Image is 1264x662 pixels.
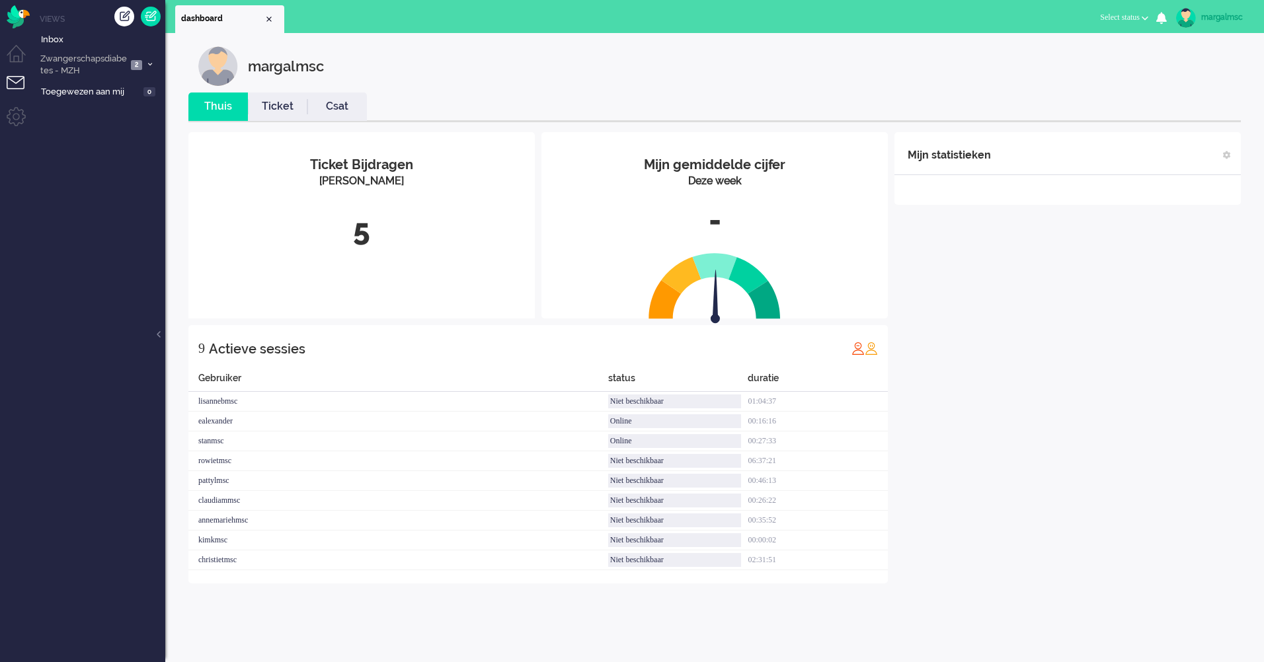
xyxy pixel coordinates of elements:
a: Inbox [38,32,165,46]
div: Close tab [264,14,274,24]
div: lisannebmsc [188,392,608,412]
div: status [608,371,748,392]
div: 00:46:13 [748,471,888,491]
div: christietmsc [188,550,608,570]
button: Select status [1092,8,1156,27]
div: 00:00:02 [748,531,888,550]
div: Deze week [551,174,878,189]
div: Niet beschikbaar [608,474,742,488]
div: Niet beschikbaar [608,533,742,547]
img: customer.svg [198,46,238,86]
div: 00:35:52 [748,511,888,531]
div: duratie [748,371,888,392]
div: Mijn gemiddelde cijfer [551,155,878,174]
span: Toegewezen aan mij [41,86,139,98]
li: Select status [1092,4,1156,33]
span: Inbox [41,34,165,46]
a: margalmsc [1173,8,1251,28]
div: [PERSON_NAME] [198,174,525,189]
div: 00:27:33 [748,431,888,451]
img: profile_red.svg [851,342,865,355]
div: annemariehmsc [188,511,608,531]
img: profile_orange.svg [865,342,878,355]
li: Thuis [188,92,248,121]
div: - [551,199,878,242]
a: Quick Ticket [141,7,161,26]
div: Online [608,434,742,448]
li: Csat [307,92,367,121]
span: Zwangerschapsdiabetes - MZH [38,53,127,77]
img: flow_omnibird.svg [7,5,30,28]
img: semi_circle.svg [649,252,781,319]
img: avatar [1176,8,1196,28]
div: kimkmsc [188,531,608,550]
li: Views [40,13,165,24]
a: Ticket [248,99,307,114]
div: Online [608,414,742,428]
a: Omnidesk [7,9,30,18]
div: Niet beschikbaar [608,513,742,527]
div: 5 [198,209,525,252]
li: Dashboard menu [7,45,36,75]
a: Toegewezen aan mij 0 [38,84,165,98]
div: Niet beschikbaar [608,494,742,507]
div: Gebruiker [188,371,608,392]
div: 00:16:16 [748,412,888,431]
a: Thuis [188,99,248,114]
li: Ticket [248,92,307,121]
div: rowietmsc [188,451,608,471]
span: 2 [131,60,142,70]
img: arrow.svg [687,270,744,326]
li: Tickets menu [7,76,36,106]
div: 9 [198,335,205,361]
a: Csat [307,99,367,114]
span: Select status [1100,13,1140,22]
div: Ticket Bijdragen [198,155,525,174]
li: Admin menu [7,107,36,137]
div: margalmsc [1201,11,1251,24]
div: Niet beschikbaar [608,553,742,567]
div: Actieve sessies [209,336,305,362]
div: claudiammsc [188,491,608,511]
li: Dashboard [175,5,284,33]
div: 06:37:21 [748,451,888,471]
div: Niet beschikbaar [608,454,742,468]
div: ealexander [188,412,608,431]
div: margalmsc [248,46,324,86]
div: 01:04:37 [748,392,888,412]
span: 0 [143,87,155,97]
div: 00:26:22 [748,491,888,511]
div: Creëer ticket [114,7,134,26]
span: dashboard [181,13,264,24]
div: Mijn statistieken [908,142,991,168]
div: stanmsc [188,431,608,451]
div: Niet beschikbaar [608,394,742,408]
div: 02:31:51 [748,550,888,570]
div: pattylmsc [188,471,608,491]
